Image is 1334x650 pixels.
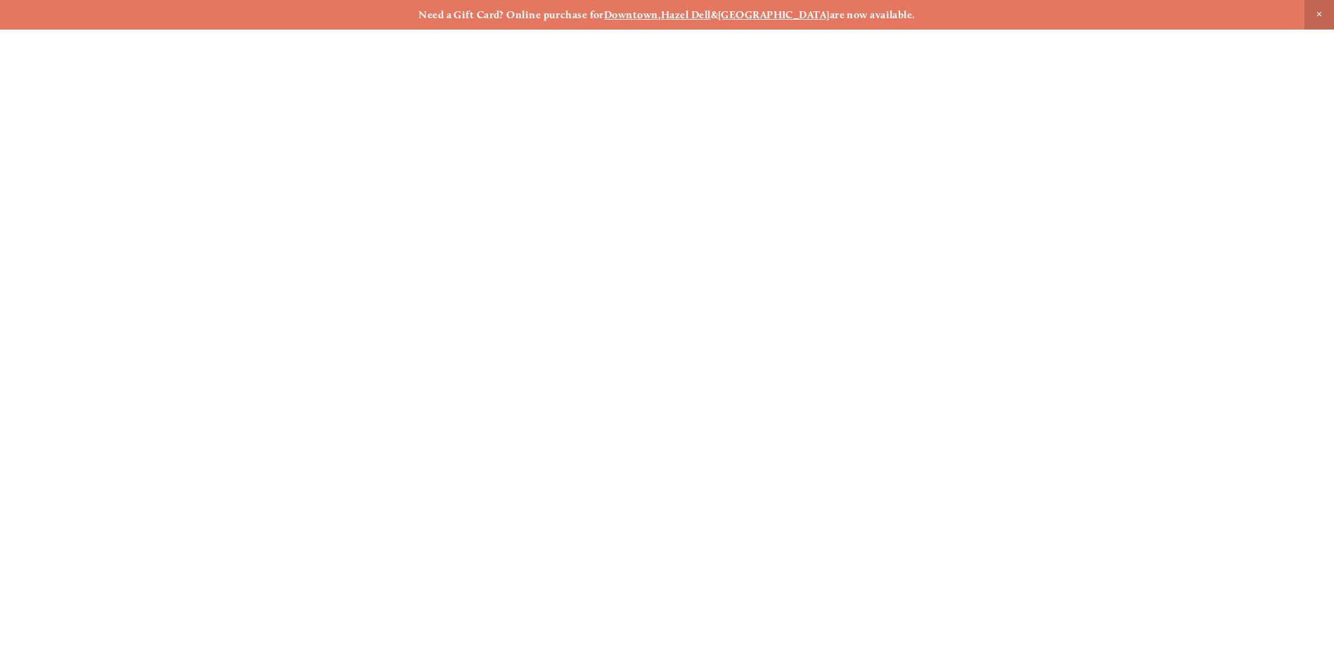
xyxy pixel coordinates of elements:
[418,8,604,21] strong: Need a Gift Card? Online purchase for
[830,8,916,21] strong: are now available.
[711,8,718,21] strong: &
[661,8,711,21] a: Hazel Dell
[718,8,830,21] a: [GEOGRAPHIC_DATA]
[604,8,658,21] a: Downtown
[658,8,661,21] strong: ,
